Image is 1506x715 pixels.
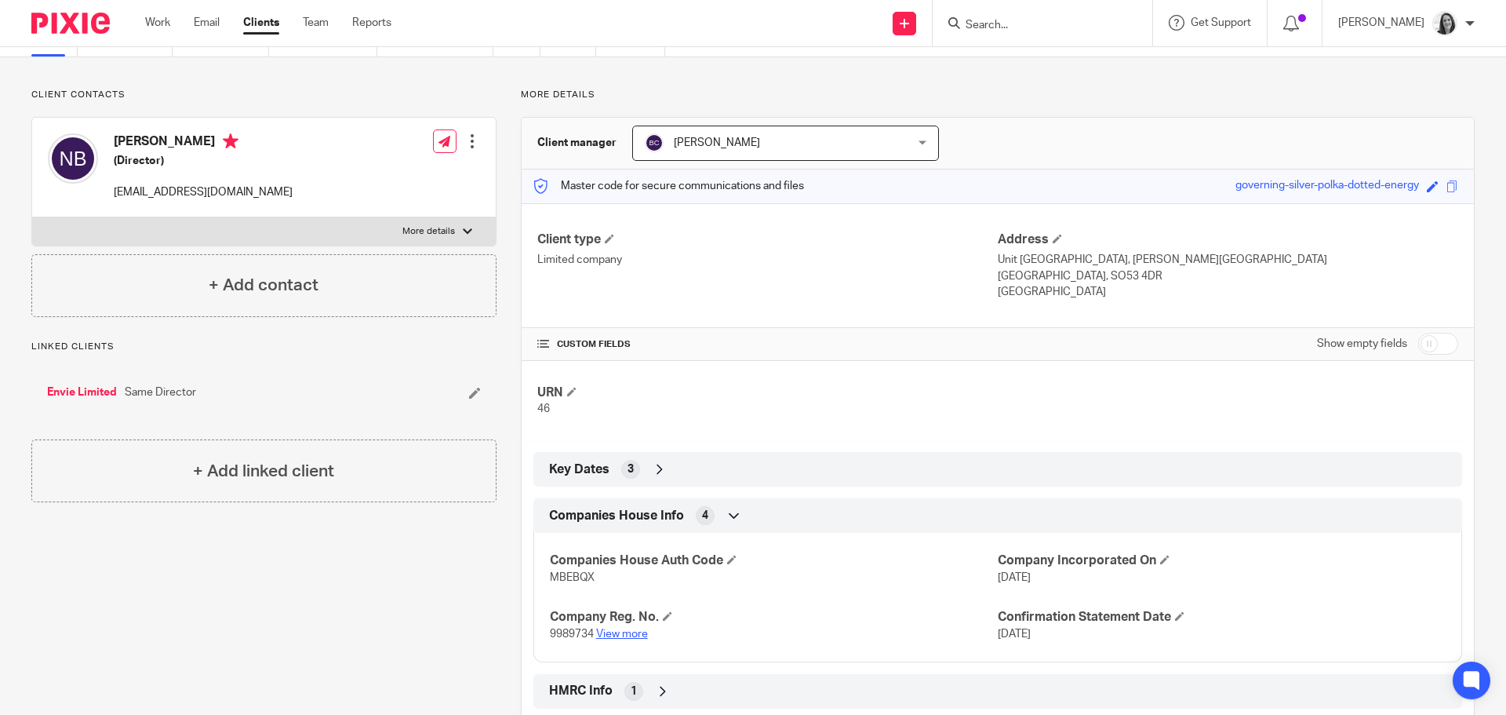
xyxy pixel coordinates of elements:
a: Email [194,15,220,31]
h3: Client manager [537,135,617,151]
div: governing-silver-polka-dotted-energy [1235,177,1419,195]
img: Sonia%20Thumb.jpeg [1432,11,1457,36]
h4: Company Reg. No. [550,609,998,626]
input: Search [964,19,1105,33]
span: MBEBQX [550,572,595,583]
p: [GEOGRAPHIC_DATA], SO53 4DR [998,268,1458,284]
p: [GEOGRAPHIC_DATA] [998,284,1458,300]
img: svg%3E [48,133,98,184]
h4: URN [537,385,998,401]
a: Reports [352,15,391,31]
span: Get Support [1191,17,1251,28]
span: 3 [627,461,634,477]
p: [PERSON_NAME] [1338,15,1424,31]
h4: + Add contact [209,273,318,297]
h4: Company Incorporated On [998,553,1446,569]
h4: Client type [537,232,998,248]
span: 46 [537,403,550,414]
p: More details [521,89,1475,101]
span: [PERSON_NAME] [674,137,760,148]
img: Pixie [31,13,110,34]
h4: Companies House Auth Code [550,553,998,569]
a: Envie Limited [47,385,117,400]
span: 1 [631,684,637,699]
span: Companies House Info [549,508,684,524]
h4: Address [998,232,1458,248]
h4: [PERSON_NAME] [114,133,293,153]
p: Limited company [537,252,998,268]
img: svg%3E [645,133,664,152]
span: Same Director [125,385,196,400]
label: Show empty fields [1317,336,1407,352]
i: Primary [223,133,238,149]
a: View more [596,629,648,640]
span: 4 [702,508,708,523]
span: [DATE] [998,629,1031,640]
span: [DATE] [998,572,1031,583]
h4: Confirmation Statement Date [998,609,1446,626]
p: Client contacts [31,89,497,101]
h5: (Director) [114,153,293,169]
h4: + Add linked client [193,459,334,483]
span: 9989734 [550,629,594,640]
p: Master code for secure communications and files [533,178,804,194]
span: HMRC Info [549,683,613,699]
p: [EMAIL_ADDRESS][DOMAIN_NAME] [114,184,293,200]
span: Key Dates [549,461,609,478]
p: Linked clients [31,341,497,353]
a: Work [145,15,170,31]
p: More details [402,225,455,238]
a: Team [303,15,329,31]
h4: CUSTOM FIELDS [537,338,998,351]
p: Unit [GEOGRAPHIC_DATA], [PERSON_NAME][GEOGRAPHIC_DATA] [998,252,1458,268]
a: Clients [243,15,279,31]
